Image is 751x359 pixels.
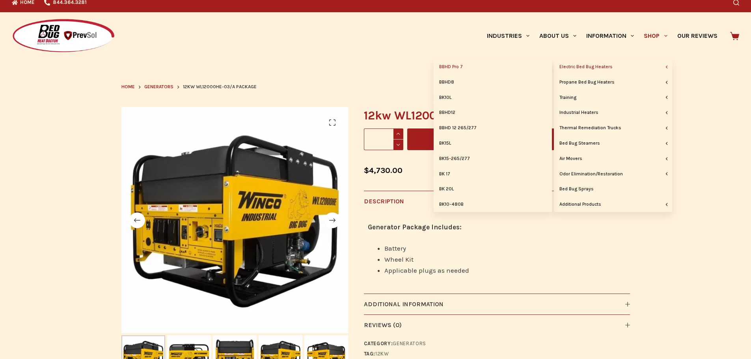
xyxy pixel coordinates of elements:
[554,121,672,136] a: Thermal Remediation Trucks
[554,60,672,74] a: Electric Bed Bug Heaters
[384,243,626,254] li: Battery
[364,191,630,212] button: Description
[324,115,340,130] a: 🔍
[364,339,630,348] span: Category:
[554,75,672,90] a: Propane Bed Bug Heaters
[121,84,135,89] span: Home
[434,167,552,182] a: BK 17
[434,75,552,90] a: BBHD8
[534,12,581,60] a: About Us
[639,12,672,60] a: Shop
[434,197,552,212] a: BK10-480B
[364,166,403,175] bdi: 4,730.00
[554,151,672,166] a: Air Movers
[482,12,534,60] a: Industries
[121,83,135,91] a: Home
[554,167,672,182] a: Odor Elimination/Restoration
[554,105,672,120] a: Industrial Heaters
[12,19,115,54] img: Prevsol/Bed Bug Heat Doctor
[434,136,552,151] a: BK15L
[554,182,672,197] a: Bed Bug Sprays
[434,151,552,166] a: BK15-265/277
[364,107,630,125] h1: 12kw WL12000HE-03/A Package
[407,128,630,150] button: Add to cart
[581,12,639,60] a: Information
[554,197,672,212] a: Additional Products
[384,254,626,265] li: Wheel Kit
[434,182,552,197] a: BK 20L
[144,83,173,91] a: Generators
[364,294,630,314] button: Additional information
[434,121,552,136] a: BBHD 12 265/277
[368,223,462,231] strong: Generator Package Includes:
[393,340,426,346] a: Generators
[364,166,369,175] span: $
[364,314,630,335] button: Reviews (0)
[384,265,626,276] li: Applicable plugs as needed
[121,107,348,333] img: 12kw WL12000HE-03/A Package
[434,90,552,105] a: BK10L
[434,105,552,120] a: BBHD12
[364,350,630,358] span: Tag:
[183,83,257,91] span: 12kw WL12000HE-03/A Package
[672,12,722,60] a: Our Reviews
[554,136,672,151] a: Bed Bug Steamers
[434,60,552,74] a: BBHD Pro 7
[482,12,722,60] nav: Primary
[144,84,173,89] span: Generators
[364,128,403,150] input: Product quantity
[554,90,672,105] a: Training
[121,107,348,333] picture: 12kw angled view
[375,351,389,357] a: 12kw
